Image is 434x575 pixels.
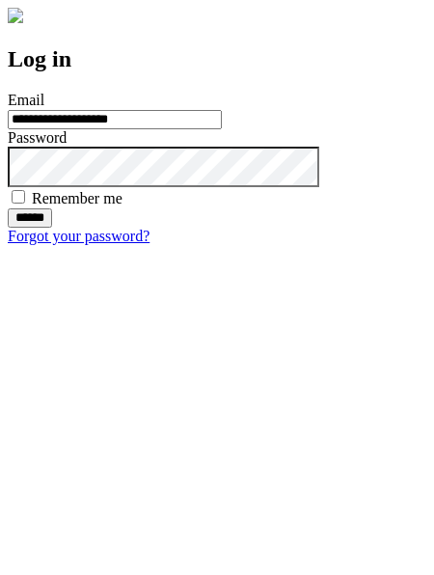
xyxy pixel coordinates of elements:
img: logo-4e3dc11c47720685a147b03b5a06dd966a58ff35d612b21f08c02c0306f2b779.png [8,8,23,23]
a: Forgot your password? [8,228,149,244]
label: Email [8,92,44,108]
h2: Log in [8,46,426,72]
label: Remember me [32,190,122,206]
label: Password [8,129,67,146]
